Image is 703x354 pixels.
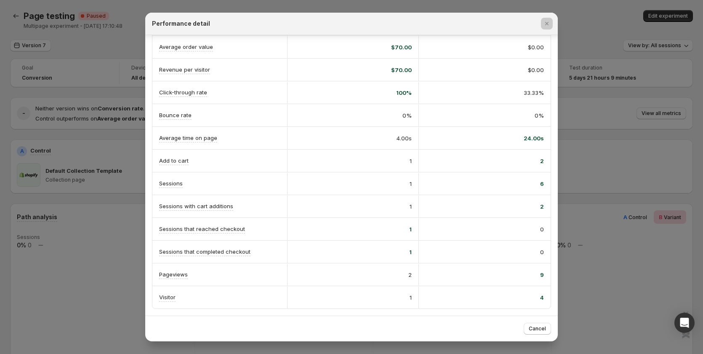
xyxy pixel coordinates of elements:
p: Sessions with cart additions [159,202,233,210]
span: $0.00 [528,43,544,51]
span: 2 [408,271,412,279]
p: Average order value [159,43,213,51]
p: Average time on page [159,134,217,142]
span: 6 [540,180,544,188]
p: Pageviews [159,270,188,279]
p: Click-through rate [159,88,207,97]
span: 4.00s [397,134,412,142]
span: 9 [540,271,544,279]
span: 1 [410,202,412,211]
span: $0.00 [528,66,544,74]
span: 0 [540,225,544,233]
p: Sessions [159,179,183,188]
span: Cancel [529,325,546,332]
p: Sessions that completed checkout [159,247,250,256]
span: 0% [402,111,412,120]
span: 2 [540,202,544,211]
span: $70.00 [391,43,412,51]
span: 2 [540,157,544,165]
p: Bounce rate [159,111,192,119]
span: 1 [409,225,412,233]
span: 4 [540,293,544,302]
span: 24.00s [524,134,544,142]
span: 0 [540,248,544,256]
span: 1 [410,157,412,165]
span: 1 [409,248,412,256]
span: 100% [396,88,412,97]
p: Visitor [159,293,176,301]
span: 0% [535,111,544,120]
button: Cancel [524,323,551,335]
button: Close [541,18,553,29]
span: 33.33% [524,88,544,97]
span: 1 [410,180,412,188]
span: $70.00 [391,66,412,74]
div: Open Intercom Messenger [674,313,695,333]
p: Sessions that reached checkout [159,225,245,233]
p: Add to cart [159,156,189,165]
h2: Performance detail [152,19,210,28]
span: 1 [410,293,412,302]
p: Revenue per visitor [159,65,210,74]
